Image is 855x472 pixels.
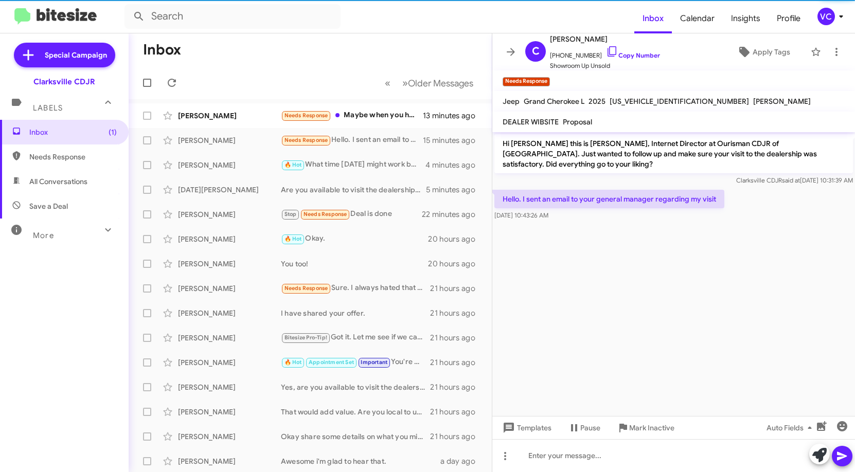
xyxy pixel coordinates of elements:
span: Needs Response [304,211,347,217]
span: [PERSON_NAME] [550,33,660,45]
button: Auto Fields [758,419,824,437]
div: [PERSON_NAME] [178,382,281,392]
span: Showroom Up Unsold [550,61,660,71]
a: Inbox [634,4,672,33]
span: (1) [109,127,117,137]
div: 20 hours ago [428,259,484,269]
div: Maybe when you have one that's fire cracker red for thirty thousand dollars as advertised [281,110,423,121]
div: [PERSON_NAME] [178,209,281,220]
div: What time [DATE] might work best for you? [281,159,425,171]
span: Templates [501,419,551,437]
div: VC [817,8,835,25]
button: VC [809,8,844,25]
button: Pause [560,419,609,437]
div: [PERSON_NAME] [178,234,281,244]
span: [PHONE_NUMBER] [550,45,660,61]
div: [PERSON_NAME] [178,431,281,442]
button: Apply Tags [720,43,806,61]
div: I have shared your offer. [281,308,430,318]
span: Clarksville CDJR [DATE] 10:31:39 AM [736,176,853,184]
p: Hi [PERSON_NAME] this is [PERSON_NAME], Internet Director at Ourisman CDJR of [GEOGRAPHIC_DATA]. ... [494,134,853,173]
div: Hello. I sent an email to your general manager regarding my visit [281,134,423,146]
div: 15 minutes ago [423,135,484,146]
button: Templates [492,419,560,437]
div: [PERSON_NAME] [178,456,281,466]
small: Needs Response [503,77,550,86]
a: Profile [769,4,809,33]
div: [PERSON_NAME] [178,308,281,318]
div: 20 hours ago [428,234,484,244]
div: 22 minutes ago [422,209,484,220]
span: said at [782,176,800,184]
div: Clarksville CDJR [33,77,95,87]
div: 21 hours ago [430,283,484,294]
span: Inbox [29,127,117,137]
div: 21 hours ago [430,431,484,442]
span: Bitesize Pro-Tip! [284,334,327,341]
div: a day ago [440,456,484,466]
a: Copy Number [606,51,660,59]
span: [PERSON_NAME] [753,97,811,106]
input: Search [124,4,341,29]
div: 5 minutes ago [426,185,484,195]
span: Auto Fields [767,419,816,437]
span: 2025 [589,97,605,106]
div: Okay. [281,233,428,245]
span: Jeep [503,97,520,106]
div: Yes, are you available to visit the dealership [DATE] or does [DATE] work best? [281,382,430,392]
span: Needs Response [284,137,328,143]
div: 21 hours ago [430,407,484,417]
div: [PERSON_NAME] [178,160,281,170]
div: [PERSON_NAME] [178,135,281,146]
div: Okay share some details on what you might be shopping for. [281,431,430,442]
span: C [532,43,540,60]
span: Needs Response [284,285,328,292]
div: 13 minutes ago [423,111,484,121]
span: Needs Response [29,152,117,162]
div: [PERSON_NAME] [178,407,281,417]
div: Sure. I always hated that Jeep. Biggest hunk of junk I have ever owned. [281,282,430,294]
span: Needs Response [284,112,328,119]
button: Mark Inactive [609,419,683,437]
div: [PERSON_NAME] [178,283,281,294]
div: 21 hours ago [430,333,484,343]
div: [PERSON_NAME] [178,259,281,269]
span: Important [361,359,387,366]
div: Deal is done [281,208,422,220]
div: 21 hours ago [430,357,484,368]
div: 21 hours ago [430,382,484,392]
div: 4 minutes ago [425,160,484,170]
span: Apply Tags [753,43,790,61]
div: [PERSON_NAME] [178,357,281,368]
span: DEALER WIBSITE [503,117,559,126]
span: All Conversations [29,176,87,187]
p: Hello. I sent an email to your general manager regarding my visit [494,190,724,208]
span: Stop [284,211,297,217]
span: 🔥 Hot [284,161,302,168]
span: Special Campaign [45,50,107,60]
nav: Page navigation example [379,72,479,94]
span: Labels [33,103,63,113]
span: Save a Deal [29,201,68,211]
div: Got it. Let me see if we canw ork something out [DATE]. [281,332,430,343]
span: More [33,231,54,240]
h1: Inbox [143,42,181,58]
span: Mark Inactive [629,419,674,437]
span: « [385,77,390,89]
div: 21 hours ago [430,308,484,318]
span: Grand Cherokee L [524,97,584,106]
div: [PERSON_NAME] [178,111,281,121]
a: Insights [723,4,769,33]
button: Previous [379,72,397,94]
span: 🔥 Hot [284,235,302,242]
span: [US_VEHICLE_IDENTIFICATION_NUMBER] [610,97,749,106]
div: [PERSON_NAME] [178,333,281,343]
span: Pause [580,419,600,437]
div: That would add value. Are you local to us? Are you available to visit the dealership [DATE] or do... [281,407,430,417]
a: Calendar [672,4,723,33]
span: » [402,77,408,89]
